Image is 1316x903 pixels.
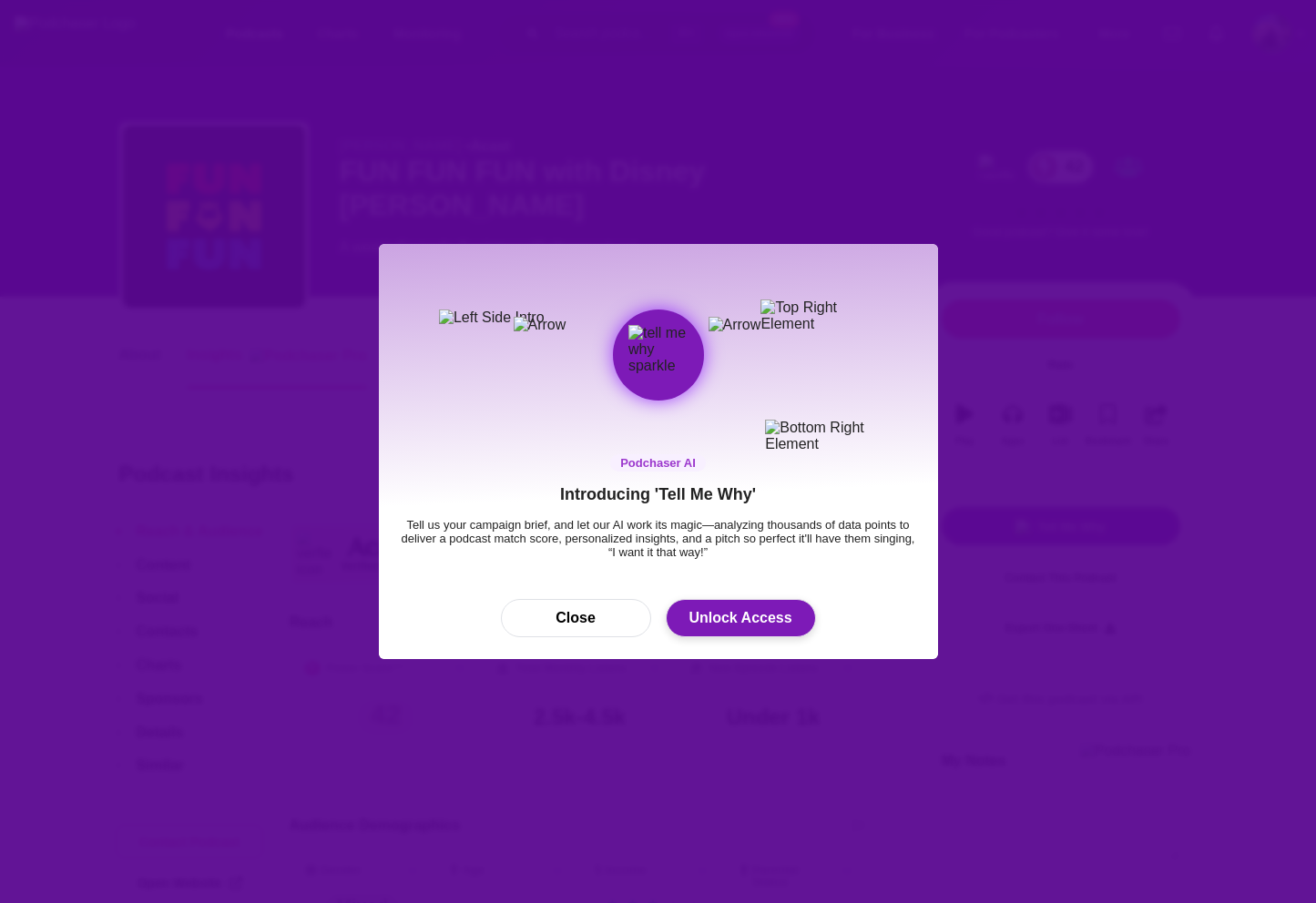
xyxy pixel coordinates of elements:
a: Unlock Access [666,599,816,637]
p: Tell us your campaign brief, and let our AI work its magic—analyzing thousands of data points to ... [401,518,916,559]
img: Top Right Element [760,299,856,332]
img: Arrow [709,317,800,333]
img: tell me why sparkle [628,325,688,384]
p: Podchaser AI [610,454,706,472]
img: Bottom Right Element [765,420,874,452]
img: Arrow [514,317,605,333]
h2: Introducing 'Tell Me Why' [560,485,756,504]
button: Close [501,599,651,637]
img: Left Side Intro [439,309,553,326]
